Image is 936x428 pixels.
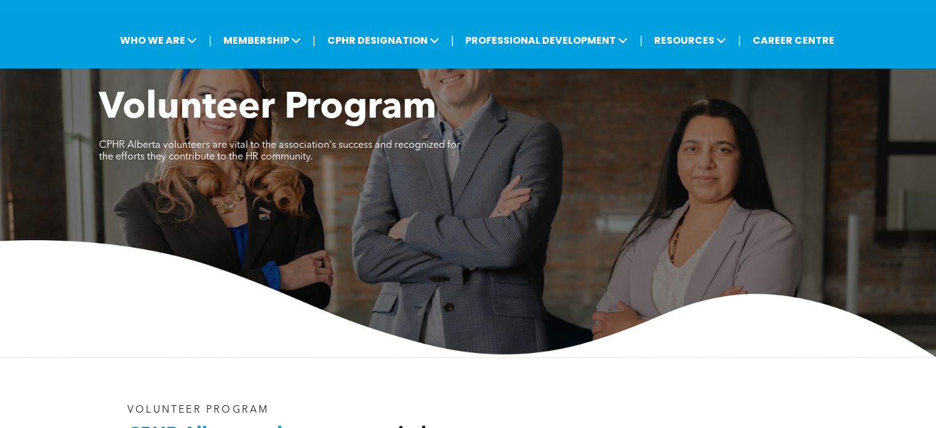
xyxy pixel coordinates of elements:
[650,29,730,52] span: RESOURCES
[451,28,454,53] li: |
[324,29,443,52] span: CPHR DESIGNATION
[220,29,305,52] span: MEMBERSHIP
[127,405,269,415] span: VOLUNTEER PROGRAM
[749,29,838,52] a: CAREER CENTRE
[209,28,212,53] li: |
[99,140,460,162] span: CPHR Alberta volunteers are vital to the association's success and recognized for the efforts the...
[99,90,436,127] span: Volunteer Program
[116,29,201,52] span: WHO WE ARE
[639,28,642,53] li: |
[462,29,631,52] span: PROFESSIONAL DEVELOPMENT
[738,28,741,53] li: |
[313,28,316,53] li: |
